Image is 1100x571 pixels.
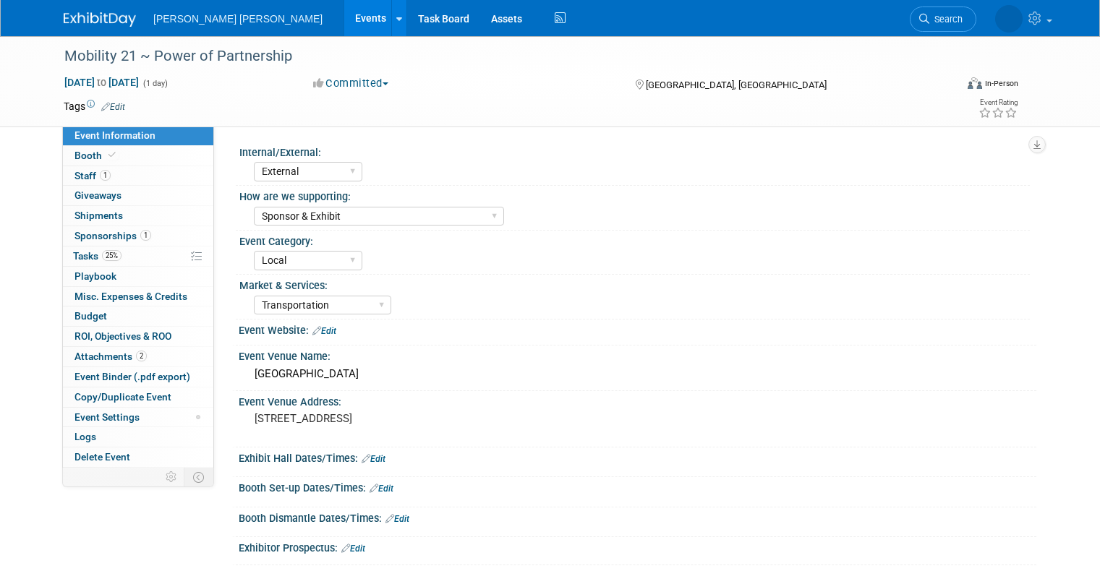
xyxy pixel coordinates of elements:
[74,451,130,463] span: Delete Event
[74,310,107,322] span: Budget
[63,347,213,366] a: Attachments2
[646,80,827,90] span: [GEOGRAPHIC_DATA], [GEOGRAPHIC_DATA]
[74,371,190,382] span: Event Binder (.pdf export)
[312,326,336,336] a: Edit
[74,129,155,141] span: Event Information
[63,408,213,427] a: Event Settings
[74,351,147,362] span: Attachments
[239,345,1036,364] div: Event Venue Name:
[74,150,119,161] span: Booth
[362,454,385,464] a: Edit
[239,186,1030,204] div: How are we supporting:
[63,287,213,306] a: Misc. Expenses & Credits
[239,142,1030,160] div: Internal/External:
[239,507,1036,526] div: Booth Dismantle Dates/Times:
[101,102,125,112] a: Edit
[341,544,365,554] a: Edit
[196,415,200,419] span: Modified Layout
[63,267,213,286] a: Playbook
[140,230,151,241] span: 1
[370,484,393,494] a: Edit
[74,270,116,282] span: Playbook
[100,170,111,181] span: 1
[63,246,213,266] a: Tasks25%
[74,210,123,221] span: Shipments
[385,514,409,524] a: Edit
[74,189,121,201] span: Giveaways
[63,186,213,205] a: Giveaways
[239,275,1030,293] div: Market & Services:
[239,447,1036,466] div: Exhibit Hall Dates/Times:
[64,12,136,27] img: ExhibitDay
[95,77,108,88] span: to
[64,76,140,89] span: [DATE] [DATE]
[255,412,555,425] pre: [STREET_ADDRESS]
[159,468,184,486] td: Personalize Event Tab Strip
[929,14,963,25] span: Search
[984,78,1018,89] div: In-Person
[63,367,213,387] a: Event Binder (.pdf export)
[63,327,213,346] a: ROI, Objectives & ROO
[153,13,323,25] span: [PERSON_NAME] [PERSON_NAME]
[63,226,213,246] a: Sponsorships1
[877,75,1018,97] div: Event Format
[74,411,140,423] span: Event Settings
[239,477,1036,496] div: Booth Set-up Dates/Times:
[63,126,213,145] a: Event Information
[239,319,1036,338] div: Event Website:
[73,250,121,262] span: Tasks
[59,43,937,69] div: Mobility 21 ~ Power of Partnership
[184,468,214,486] td: Toggle Event Tabs
[74,330,171,342] span: ROI, Objectives & ROO
[63,447,213,467] a: Delete Event
[63,146,213,166] a: Booth
[979,99,1018,106] div: Event Rating
[108,151,116,159] i: Booth reservation complete
[239,537,1036,556] div: Exhibitor Prospectus:
[239,391,1036,409] div: Event Venue Address:
[995,5,1023,33] img: Kelly Graber
[64,99,125,113] td: Tags
[74,391,171,403] span: Copy/Duplicate Event
[136,351,147,361] span: 2
[74,431,96,442] span: Logs
[63,206,213,226] a: Shipments
[74,170,111,181] span: Staff
[239,231,1030,249] div: Event Category:
[63,166,213,186] a: Staff1
[142,79,168,88] span: (1 day)
[250,363,1026,385] div: [GEOGRAPHIC_DATA]
[63,387,213,407] a: Copy/Duplicate Event
[308,76,394,91] button: Committed
[74,230,151,241] span: Sponsorships
[74,291,187,302] span: Misc. Expenses & Credits
[63,427,213,447] a: Logs
[910,7,976,32] a: Search
[968,77,982,89] img: Format-Inperson.png
[63,306,213,326] a: Budget
[102,250,121,261] span: 25%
